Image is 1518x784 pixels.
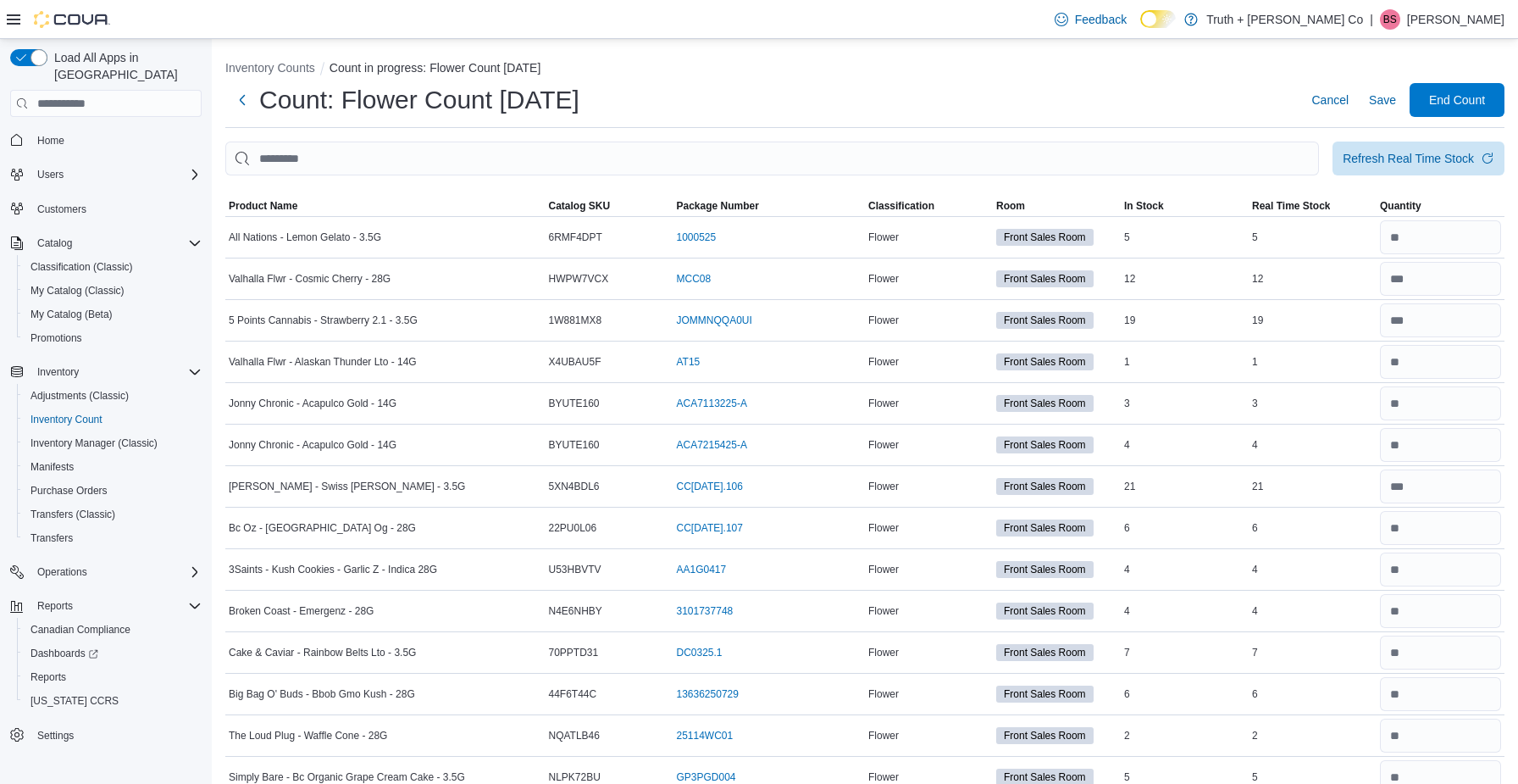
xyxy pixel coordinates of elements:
[677,563,727,576] a: AA1G0417
[24,304,119,325] a: My Catalog (Beta)
[549,563,601,576] span: U53HBVTV
[1121,393,1249,414] div: 3
[17,689,208,713] button: [US_STATE] CCRS
[225,59,1504,80] nav: An example of EuiBreadcrumbs
[549,604,602,618] span: N4E6NHBY
[30,331,82,345] span: Promotions
[1121,726,1249,746] div: 2
[30,508,115,521] span: Transfers (Classic)
[1249,269,1377,289] div: 12
[37,168,64,181] span: Users
[868,729,899,742] span: Flower
[37,134,64,147] span: Home
[229,770,465,784] span: Simply Bare - Bc Organic Grape Cream Cake - 3.5G
[868,521,899,535] span: Flower
[30,623,130,637] span: Canadian Compliance
[1004,520,1086,536] span: Front Sales Room
[1249,227,1377,247] div: 5
[30,233,79,253] button: Catalog
[17,526,208,550] button: Transfers
[1140,28,1141,29] span: Dark Mode
[229,397,396,410] span: Jonny Chronic - Acapulco Gold - 14G
[1249,559,1377,580] div: 4
[30,460,74,474] span: Manifests
[24,409,202,430] span: Inventory Count
[30,199,93,220] a: Customers
[17,455,208,479] button: Manifests
[330,61,541,75] button: Count in progress: Flower Count [DATE]
[1075,11,1127,28] span: Feedback
[1370,9,1373,30] p: |
[549,729,600,742] span: NQATLB46
[546,196,673,216] button: Catalog SKU
[1249,476,1377,497] div: 21
[1121,352,1249,372] div: 1
[996,644,1094,661] span: Front Sales Room
[24,691,202,711] span: Washington CCRS
[996,229,1094,246] span: Front Sales Room
[1249,435,1377,455] div: 4
[17,618,208,642] button: Canadian Compliance
[677,199,759,213] span: Package Number
[677,604,734,618] a: 3101737748
[30,164,70,185] button: Users
[30,562,94,582] button: Operations
[3,231,208,255] button: Catalog
[1380,9,1400,30] div: Brad Styles
[17,384,208,408] button: Adjustments (Classic)
[229,231,381,244] span: All Nations - Lemon Gelato - 3.5G
[1252,199,1330,213] span: Real Time Stock
[17,642,208,665] a: Dashboards
[996,436,1094,453] span: Front Sales Room
[17,303,208,326] button: My Catalog (Beta)
[996,520,1094,537] span: Front Sales Room
[229,199,297,213] span: Product Name
[24,643,202,664] span: Dashboards
[1004,313,1086,328] span: Front Sales Room
[47,49,202,83] span: Load All Apps in [GEOGRAPHIC_DATA]
[1249,393,1377,414] div: 3
[24,328,202,348] span: Promotions
[1332,142,1504,175] button: Refresh Real Time Stock
[868,199,934,213] span: Classification
[677,272,712,286] a: MCC08
[17,255,208,279] button: Classification (Classic)
[868,355,899,369] span: Flower
[3,127,208,152] button: Home
[1121,518,1249,538] div: 6
[24,481,202,501] span: Purchase Orders
[1004,728,1086,743] span: Front Sales Room
[549,272,609,286] span: HWPW7VCX
[37,203,86,216] span: Customers
[3,163,208,186] button: Users
[1407,9,1504,30] p: [PERSON_NAME]
[259,83,579,117] h1: Count: Flower Count [DATE]
[996,727,1094,744] span: Front Sales Room
[549,314,602,327] span: 1W881MX8
[549,199,611,213] span: Catalog SKU
[24,620,137,640] a: Canadian Compliance
[24,528,80,548] a: Transfers
[1383,9,1397,30] span: BS
[30,726,80,746] a: Settings
[24,643,105,664] a: Dashboards
[1121,684,1249,704] div: 6
[865,196,993,216] button: Classification
[677,355,701,369] a: AT15
[37,565,87,579] span: Operations
[868,438,899,452] span: Flower
[30,362,202,382] span: Inventory
[34,11,110,28] img: Cova
[868,314,899,327] span: Flower
[1305,83,1355,117] button: Cancel
[868,231,899,244] span: Flower
[24,281,202,301] span: My Catalog (Classic)
[996,686,1094,703] span: Front Sales Room
[1249,601,1377,621] div: 4
[24,304,202,325] span: My Catalog (Beta)
[549,480,600,493] span: 5XN4BDL6
[1004,437,1086,453] span: Front Sales Room
[868,646,899,659] span: Flower
[1048,3,1133,36] a: Feedback
[1004,230,1086,245] span: Front Sales Room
